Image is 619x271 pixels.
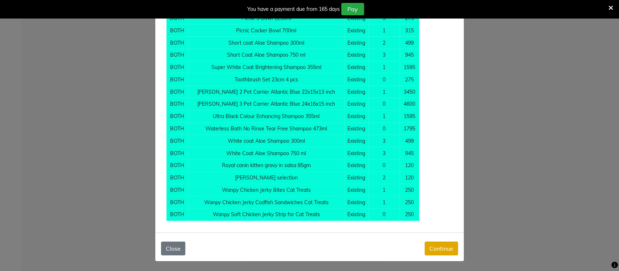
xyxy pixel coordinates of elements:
[368,12,400,25] td: 3
[368,37,400,49] td: 2
[368,209,400,221] td: 0
[344,123,368,135] td: Existing
[344,24,368,37] td: Existing
[344,110,368,123] td: Existing
[188,196,344,209] td: Wanpy Chicken Jerky Codfish Sandwiches Cat Treats
[188,209,344,221] td: Wanpy Soft Chicken Jerky Strip for Cat Treats
[344,172,368,184] td: Existing
[188,123,344,135] td: Waterless Bath No Rinse Tear Free Shampoo 473ml
[188,98,344,110] td: [PERSON_NAME] 3 Pet Carrier Atlantic Blue 24x16x15 inch
[368,123,400,135] td: 0
[166,135,188,147] td: BOTH
[425,242,458,255] button: Continue
[341,3,364,15] button: Pay
[400,12,419,25] td: 275
[188,159,344,172] td: Royal canin kitten gravy in salsa 85gm
[166,209,188,221] td: BOTH
[344,12,368,25] td: Existing
[368,24,400,37] td: 1
[344,209,368,221] td: Existing
[344,147,368,159] td: Existing
[166,98,188,110] td: BOTH
[344,135,368,147] td: Existing
[188,86,344,98] td: [PERSON_NAME] 2 Pet Carrier Atlantic Blue 22x15x13 inch
[400,24,419,37] td: 315
[400,123,419,135] td: 1795
[344,49,368,61] td: Existing
[188,61,344,74] td: Super White Coat Brightening Shampoo 355ml
[400,37,419,49] td: 499
[166,110,188,123] td: BOTH
[188,172,344,184] td: [PERSON_NAME] selection
[400,147,419,159] td: 945
[368,61,400,74] td: 1
[400,110,419,123] td: 1595
[400,49,419,61] td: 945
[368,147,400,159] td: 3
[188,37,344,49] td: Short coat Aloe Shampoo 300ml
[344,159,368,172] td: Existing
[344,184,368,197] td: Existing
[344,61,368,74] td: Existing
[368,110,400,123] td: 1
[368,184,400,197] td: 1
[161,242,185,255] button: Close
[188,24,344,37] td: Picnic Cocker Bowl 700ml
[400,184,419,197] td: 250
[344,98,368,110] td: Existing
[166,24,188,37] td: BOTH
[188,147,344,159] td: White Coat Aloe Shampoo 750 ml
[400,61,419,74] td: 1595
[188,184,344,197] td: Wanpy Chicken Jerky Bites Cat Treats
[188,110,344,123] td: Ultra Black Colour Enhancing Shampoo 355ml
[368,196,400,209] td: 1
[166,184,188,197] td: BOTH
[166,123,188,135] td: BOTH
[368,172,400,184] td: 2
[400,135,419,147] td: 499
[400,98,419,110] td: 4600
[166,196,188,209] td: BOTH
[368,49,400,61] td: 3
[247,5,340,13] div: You have a payment due from 165 days
[166,12,188,25] td: BOTH
[166,61,188,74] td: BOTH
[400,196,419,209] td: 250
[400,159,419,172] td: 120
[188,49,344,61] td: Short Coat Aloe Shampoo 750 ml
[166,86,188,98] td: BOTH
[400,86,419,98] td: 3450
[368,73,400,86] td: 0
[166,159,188,172] td: BOTH
[400,73,419,86] td: 275
[166,172,188,184] td: BOTH
[400,172,419,184] td: 120
[166,49,188,61] td: BOTH
[368,135,400,147] td: 3
[166,37,188,49] td: BOTH
[368,159,400,172] td: 0
[166,147,188,159] td: BOTH
[188,135,344,147] td: White coat Aloe Shampoo 300ml
[344,196,368,209] td: Existing
[344,73,368,86] td: Existing
[368,98,400,110] td: 0
[344,37,368,49] td: Existing
[400,209,419,221] td: 250
[188,73,344,86] td: Toothbrush Set 23cm 4 pcs
[344,86,368,98] td: Existing
[368,86,400,98] td: 1
[188,12,344,25] td: Picnic 3 Bowl 1250ml
[166,73,188,86] td: BOTH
